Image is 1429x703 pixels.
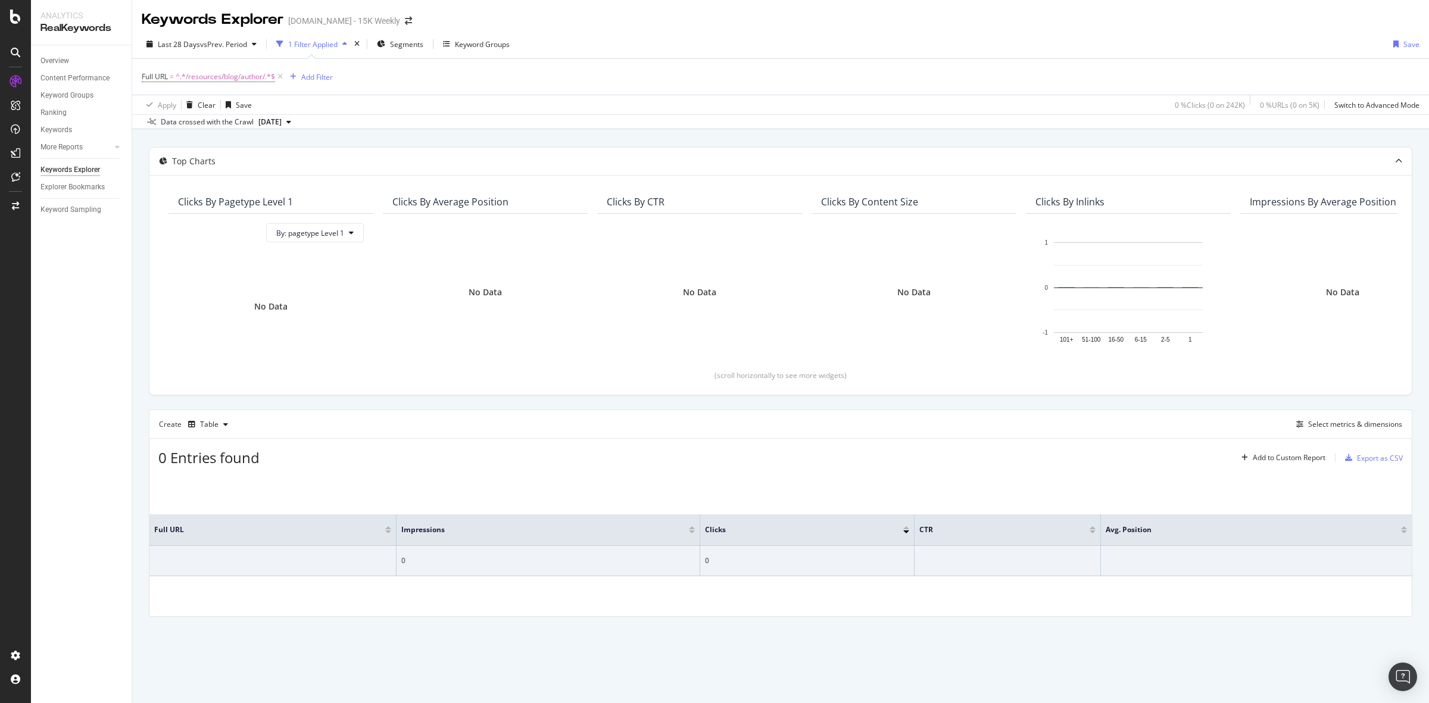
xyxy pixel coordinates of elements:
div: Keywords Explorer [142,10,283,30]
span: By: pagetype Level 1 [276,228,344,238]
a: Content Performance [40,72,123,85]
span: Full URL [142,71,168,82]
div: Save [236,100,252,110]
button: Switch to Advanced Mode [1330,95,1419,114]
text: 51-100 [1082,336,1101,343]
div: Content Performance [40,72,110,85]
div: 0 % Clicks ( 0 on 242K ) [1175,100,1245,110]
a: Overview [40,55,123,67]
div: times [352,38,362,50]
button: Last 28 DaysvsPrev. Period [142,35,261,54]
div: Export as CSV [1357,453,1403,463]
text: 0 [1044,285,1048,291]
div: Keyword Groups [455,39,510,49]
span: Full URL [154,524,367,535]
div: Clicks By Content Size [821,196,918,208]
div: Clicks By CTR [607,196,664,208]
button: Keyword Groups [438,35,514,54]
div: Clear [198,100,216,110]
div: Add to Custom Report [1253,454,1325,461]
span: Impressions [401,524,671,535]
div: 0 % URLs ( 0 on 5K ) [1260,100,1319,110]
a: Ranking [40,107,123,119]
div: 1 Filter Applied [288,39,338,49]
div: 0 [705,555,909,566]
div: Clicks By Average Position [392,196,508,208]
div: More Reports [40,141,83,154]
text: 101+ [1060,336,1074,343]
div: RealKeywords [40,21,122,35]
a: Explorer Bookmarks [40,181,123,193]
div: Analytics [40,10,122,21]
span: 2025 Sep. 15th [258,117,282,127]
span: ^.*/resources/blog/author/.*$ [176,68,275,85]
button: [DATE] [254,115,296,129]
div: No Data [469,286,502,298]
button: Export as CSV [1340,448,1403,467]
div: Impressions By Average Position [1250,196,1396,208]
text: 16-50 [1108,336,1124,343]
div: [DOMAIN_NAME] - 15K Weekly [288,15,400,27]
a: Keywords Explorer [40,164,123,176]
button: Add to Custom Report [1237,448,1325,467]
div: No Data [897,286,931,298]
div: Table [200,421,219,428]
div: No Data [683,286,716,298]
div: Apply [158,100,176,110]
div: Overview [40,55,69,67]
div: Keywords [40,124,72,136]
div: 0 [401,555,695,566]
svg: A chart. [1035,236,1221,349]
text: 2-5 [1161,336,1170,343]
span: 0 Entries found [158,448,260,467]
div: arrow-right-arrow-left [405,17,412,25]
span: Segments [390,39,423,49]
div: Data crossed with the Crawl [161,117,254,127]
span: Last 28 Days [158,39,200,49]
div: Select metrics & dimensions [1308,419,1402,429]
button: By: pagetype Level 1 [266,223,364,242]
div: Explorer Bookmarks [40,181,105,193]
div: Keyword Groups [40,89,93,102]
div: Clicks By Inlinks [1035,196,1104,208]
div: Keywords Explorer [40,164,100,176]
button: Apply [142,95,176,114]
div: Save [1403,39,1419,49]
button: Select metrics & dimensions [1291,417,1402,432]
text: -1 [1043,329,1048,336]
span: vs Prev. Period [200,39,247,49]
span: Clicks [705,524,885,535]
button: Clear [182,95,216,114]
text: 6-15 [1135,336,1147,343]
div: Open Intercom Messenger [1389,663,1417,691]
a: Keyword Groups [40,89,123,102]
button: Table [183,415,233,434]
button: Save [221,95,252,114]
div: Ranking [40,107,67,119]
a: Keywords [40,124,123,136]
text: 1 [1188,336,1192,343]
text: 1 [1044,239,1048,246]
div: Top Charts [172,155,216,167]
div: No Data [1326,286,1359,298]
div: Clicks By pagetype Level 1 [178,196,293,208]
span: Avg. Position [1106,524,1383,535]
div: Add Filter [301,72,333,82]
div: (scroll horizontally to see more widgets) [164,370,1397,380]
button: 1 Filter Applied [272,35,352,54]
a: More Reports [40,141,111,154]
button: Save [1389,35,1419,54]
div: Create [159,415,233,434]
button: Segments [372,35,428,54]
div: Keyword Sampling [40,204,101,216]
div: No Data [254,301,288,313]
div: Switch to Advanced Mode [1334,100,1419,110]
button: Add Filter [285,70,333,84]
span: = [170,71,174,82]
span: CTR [919,524,1072,535]
a: Keyword Sampling [40,204,123,216]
